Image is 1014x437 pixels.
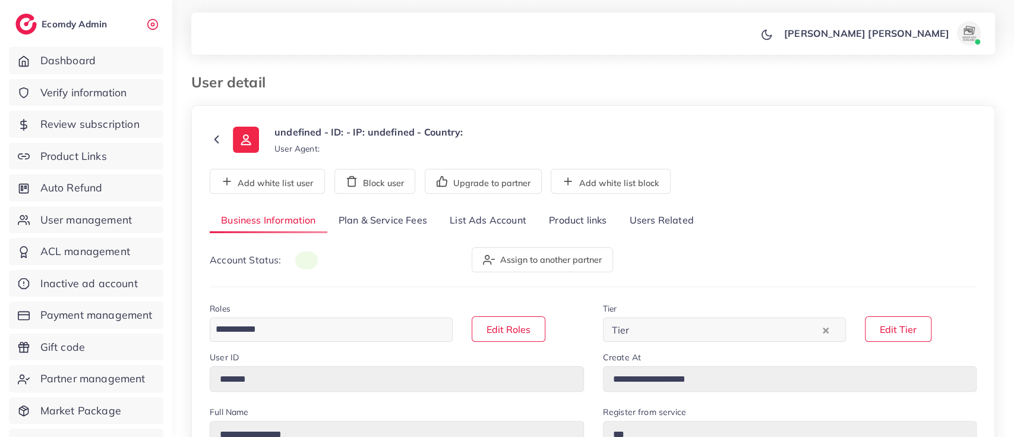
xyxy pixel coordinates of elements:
a: Market Package [9,397,163,425]
img: logo [15,14,37,34]
a: Plan & Service Fees [327,208,438,234]
button: Edit Roles [472,316,545,342]
a: Users Related [618,208,705,234]
span: Tier [609,321,632,339]
div: Search for option [603,317,846,342]
a: Dashboard [9,47,163,74]
a: Business Information [210,208,327,234]
label: Tier [603,303,617,315]
input: Search for option [211,320,437,339]
button: Clear Selected [823,323,829,337]
a: Partner management [9,365,163,392]
span: Review subscription [40,117,140,132]
p: Account Status: [210,253,318,268]
a: Verify information [9,79,163,106]
small: User Agent: [274,143,320,155]
a: [PERSON_NAME] [PERSON_NAME]avatar [778,21,985,45]
label: Full Name [210,406,248,418]
a: Review subscription [9,111,163,138]
span: Gift code [40,339,85,355]
a: Product links [538,208,618,234]
a: Gift code [9,334,163,361]
a: ACL management [9,238,163,265]
a: User management [9,206,163,234]
span: Auto Refund [40,180,103,196]
a: logoEcomdy Admin [15,14,110,34]
img: ic-user-info.36bf1079.svg [233,127,259,153]
span: Verify information [40,85,127,100]
p: [PERSON_NAME] [PERSON_NAME] [784,26,949,40]
a: Auto Refund [9,174,163,202]
a: List Ads Account [438,208,538,234]
button: Upgrade to partner [425,169,542,194]
button: Add white list user [210,169,325,194]
label: Create At [603,351,641,363]
h2: Ecomdy Admin [42,18,110,30]
button: Assign to another partner [472,247,613,272]
p: undefined - ID: - IP: undefined - Country: [274,125,463,139]
a: Payment management [9,301,163,329]
span: User management [40,212,132,228]
a: Inactive ad account [9,270,163,297]
button: Edit Tier [865,316,931,342]
span: Market Package [40,403,121,419]
span: ACL management [40,244,130,259]
a: Product Links [9,143,163,170]
img: avatar [957,21,981,45]
span: Inactive ad account [40,276,138,291]
span: Payment management [40,307,153,323]
button: Add white list block [551,169,671,194]
label: User ID [210,351,239,363]
input: Search for option [633,320,819,339]
label: Register from service [603,406,686,418]
div: Search for option [210,317,453,342]
span: Partner management [40,371,146,386]
span: Product Links [40,149,107,164]
label: Roles [210,303,230,315]
span: Dashboard [40,53,96,68]
h3: User detail [191,74,275,91]
button: Block user [334,169,415,194]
